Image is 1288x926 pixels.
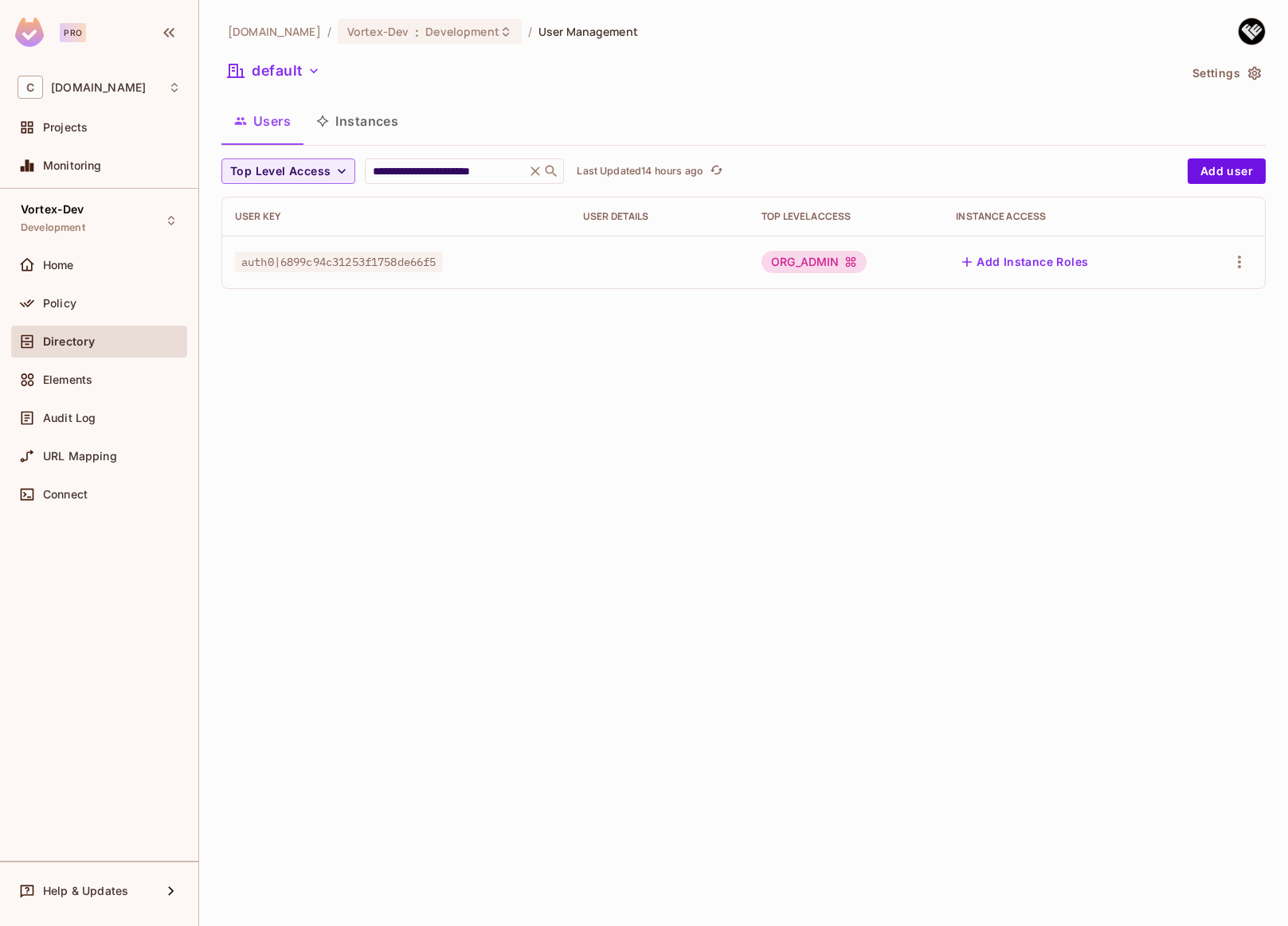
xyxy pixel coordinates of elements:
[303,101,411,141] button: Instances
[577,165,703,178] p: Last Updated 14 hours ago
[1186,61,1266,86] button: Settings
[18,76,43,99] span: C
[43,885,128,897] span: Help & Updates
[43,121,88,134] span: Projects
[528,24,532,39] li: /
[51,81,146,94] span: Workspace: consoleconnect.com
[583,210,736,223] div: User Details
[761,210,930,223] div: Top Level Access
[761,251,866,273] div: ORG_ADMIN
[538,24,638,39] span: User Management
[60,23,86,42] div: Pro
[327,24,331,39] li: /
[43,488,88,501] span: Connect
[347,24,409,39] span: Vortex-Dev
[414,25,420,38] span: :
[235,210,558,223] div: User Key
[710,163,723,179] span: refresh
[43,297,76,310] span: Policy
[43,159,102,172] span: Monitoring
[235,252,443,272] span: auth0|6899c94c31253f1758de66f5
[1188,158,1266,184] button: Add user
[221,58,327,84] button: default
[956,249,1094,275] button: Add Instance Roles
[221,158,355,184] button: Top Level Access
[221,101,303,141] button: Users
[21,221,85,234] span: Development
[43,412,96,424] span: Audit Log
[1239,18,1265,45] img: Qianwen Li
[956,210,1176,223] div: Instance Access
[43,335,95,348] span: Directory
[43,373,92,386] span: Elements
[228,24,321,39] span: the active workspace
[425,24,499,39] span: Development
[21,203,84,216] span: Vortex-Dev
[707,162,726,181] button: refresh
[230,162,331,182] span: Top Level Access
[15,18,44,47] img: SReyMgAAAABJRU5ErkJggg==
[43,259,74,272] span: Home
[43,450,117,463] span: URL Mapping
[703,162,726,181] span: Click to refresh data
